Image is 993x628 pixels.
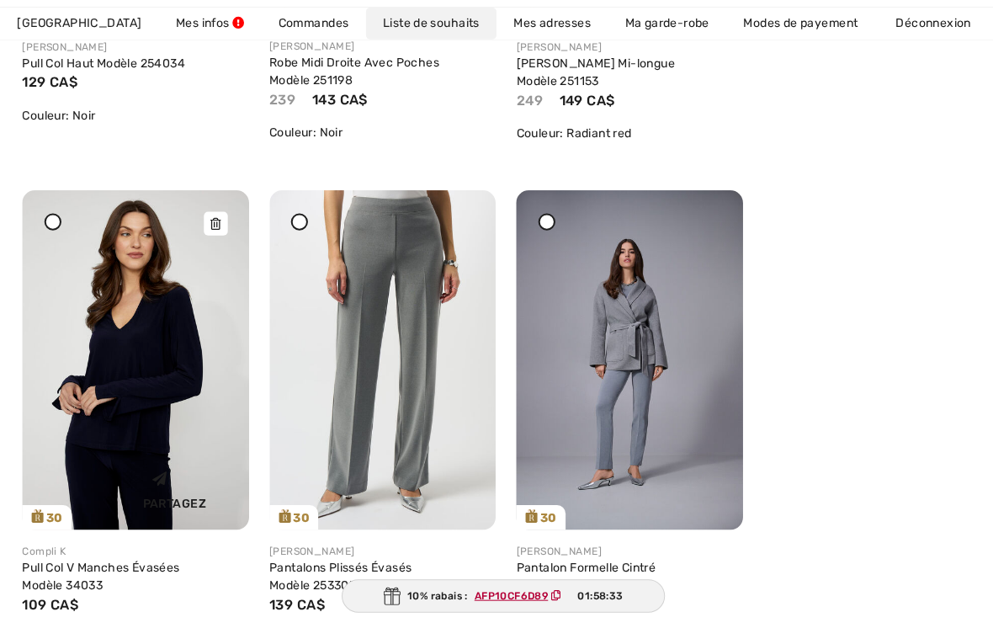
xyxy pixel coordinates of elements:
div: [PERSON_NAME] [509,536,733,551]
div: [PERSON_NAME] [266,38,490,53]
span: 143 CA$ [308,90,363,106]
a: Pull Col Haut Modèle 254034 [22,56,183,70]
div: Compli K [22,536,246,551]
img: joseph-ribkoff-pants-grey-melange_253303_1_03d6_search.jpg [266,188,490,523]
a: 30 [266,188,490,523]
div: Couleur: Noir [22,105,246,123]
a: Modes de payement [716,8,863,39]
span: 149 CA$ [552,91,607,107]
span: 129 CA$ [22,73,77,89]
img: Gift.svg [379,579,396,597]
img: joseph-ribkoff-pants-grey-melange_253295_1_a762_search.jpg [509,188,733,523]
a: Déconnexion [867,8,991,39]
a: Pantalon Formelle Cintré Modèle 253295 [509,553,646,585]
a: Mes infos [157,8,258,39]
div: Couleur: Noir [266,122,490,140]
a: Commandes [258,8,361,39]
span: 01:58:33 [570,580,614,595]
div: Couleur: Radiant red [509,123,733,141]
a: [PERSON_NAME] Mi-longue Modèle 251153 [509,56,666,88]
a: Ma garde-robe [600,8,717,39]
div: [PERSON_NAME] [266,536,490,551]
div: 10% rabais : [337,572,656,604]
a: Robe Midi Droite Avec Poches Modèle 251198 [266,55,433,87]
div: [PERSON_NAME] [509,39,733,54]
div: [PERSON_NAME] [22,39,246,54]
a: Pantalons Plissés Évasés Modèle 253303 [266,553,406,585]
span: 249 [509,91,535,107]
a: 30 [509,188,733,523]
a: Pull Col V Manches Évasées Modèle 34033 [22,553,178,585]
a: Liste de souhaits [361,8,490,39]
a: Mes adresses [490,8,600,39]
a: 30 [22,188,246,523]
span: 239 [266,90,292,106]
div: Partagez [111,450,232,510]
span: 109 CA$ [22,588,77,604]
span: 139 CA$ [266,588,321,604]
span: [GEOGRAPHIC_DATA] [17,14,140,32]
ins: AFP10CF6D89 [468,582,540,593]
img: compli-k-tops-navy_34033a_1_2bd6_search.jpg [22,188,246,523]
